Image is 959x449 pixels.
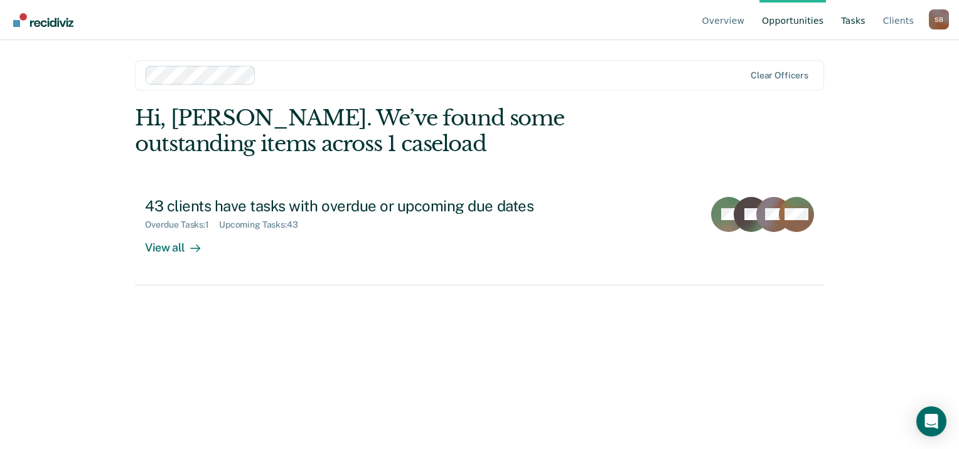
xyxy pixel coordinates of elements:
[135,187,824,285] a: 43 clients have tasks with overdue or upcoming due datesOverdue Tasks:1Upcoming Tasks:43View all
[145,230,215,255] div: View all
[135,105,686,157] div: Hi, [PERSON_NAME]. We’ve found some outstanding items across 1 caseload
[751,70,808,81] div: Clear officers
[219,219,308,230] div: Upcoming Tasks : 43
[145,219,219,230] div: Overdue Tasks : 1
[916,406,946,436] div: Open Intercom Messenger
[929,9,949,29] button: Profile dropdown button
[13,13,73,27] img: Recidiviz
[929,9,949,29] div: S B
[145,197,586,215] div: 43 clients have tasks with overdue or upcoming due dates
